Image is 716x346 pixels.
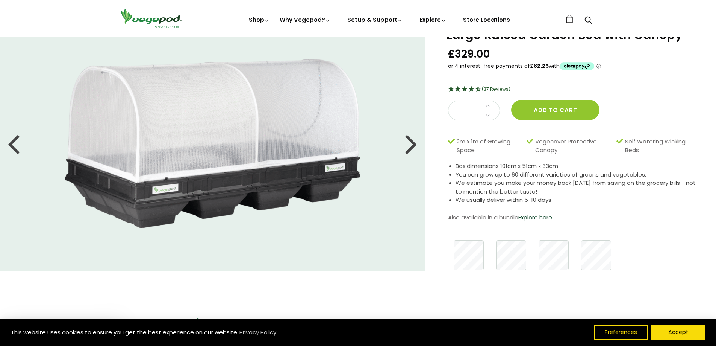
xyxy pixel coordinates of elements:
[280,16,331,24] a: Why Vegepod?
[511,100,599,120] button: Add to cart
[463,16,510,24] a: Store Locations
[482,86,510,92] span: (37 Reviews)
[457,137,523,154] span: 2m x 1m of Growing Space
[535,137,612,154] span: Vegecover Protective Canopy
[347,16,403,24] a: Setup & Support
[625,137,693,154] span: Self Watering Wicking Beds
[518,213,552,221] a: Explore here
[118,8,185,29] img: Vegepod
[447,29,697,41] h1: Large Raised Garden Bed with Canopy
[456,106,481,116] span: 1
[11,328,238,336] span: This website uses cookies to ensure you get the best experience on our website.
[448,85,697,95] div: 4.68 Stars - 37 Reviews
[448,212,697,223] p: Also available in a bundle .
[456,162,697,171] li: Box dimensions 101cm x 51cm x 33cm
[456,179,697,196] li: We estimate you make your money back [DATE] from saving on the grocery bills - not to mention the...
[65,59,360,228] img: Large Raised Garden Bed with Canopy
[594,325,648,340] button: Preferences
[456,171,697,179] li: You can grow up to 60 different varieties of greens and vegetables.
[456,196,697,204] li: We usually deliver within 5-10 days
[419,16,447,24] a: Explore
[448,47,490,61] span: £329.00
[584,17,592,25] a: Search
[483,101,492,111] a: Increase quantity by 1
[483,111,492,120] a: Decrease quantity by 1
[238,326,277,339] a: Privacy Policy (opens in a new tab)
[651,325,705,340] button: Accept
[249,16,270,24] a: Shop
